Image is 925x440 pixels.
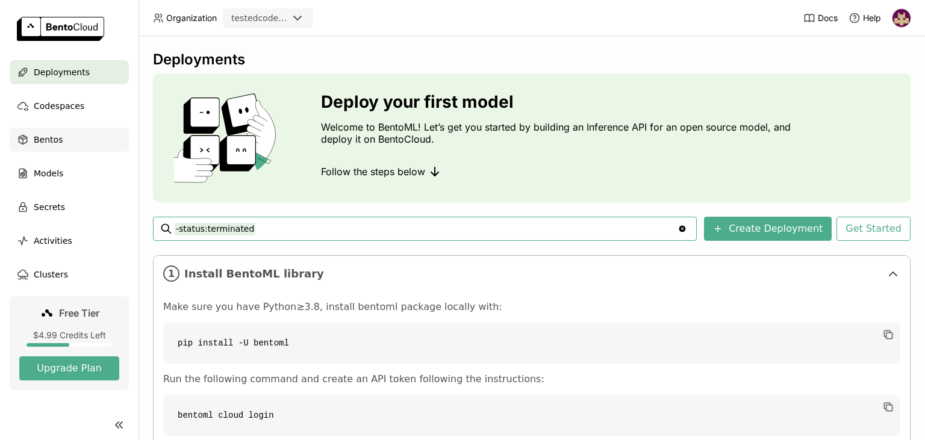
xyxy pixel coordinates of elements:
[10,60,129,84] a: Deployments
[231,12,288,24] div: testedcodeployment
[34,166,63,181] span: Models
[34,267,68,282] span: Clusters
[19,356,119,380] button: Upgrade Plan
[321,92,797,111] h3: Deploy your first model
[849,12,881,24] div: Help
[836,217,911,241] button: Get Started
[19,330,119,341] div: $4.99 Credits Left
[10,128,129,152] a: Bentos
[818,13,838,23] span: Docs
[321,166,425,178] span: Follow the steps below
[10,195,129,219] a: Secrets
[10,262,129,287] a: Clusters
[184,267,881,280] span: Install BentoML library
[59,307,99,319] span: Free Tier
[10,296,129,390] a: Free Tier$4.99 Credits LeftUpgrade Plan
[154,256,910,291] div: 1Install BentoML library
[34,99,84,113] span: Codespaces
[677,224,687,234] svg: Clear value
[153,51,911,69] div: Deployments
[34,200,65,214] span: Secrets
[704,217,832,241] button: Create Deployment
[163,395,900,436] code: bentoml cloud login
[10,161,129,185] a: Models
[166,13,217,23] span: Organization
[289,13,290,25] input: Selected testedcodeployment.
[321,121,797,145] p: Welcome to BentoML! Let’s get you started by building an Inference API for an open source model, ...
[10,94,129,118] a: Codespaces
[34,132,63,147] span: Bentos
[10,229,129,253] a: Activities
[34,234,72,248] span: Activities
[863,13,881,23] span: Help
[17,17,104,41] img: logo
[803,12,838,24] a: Docs
[163,373,900,385] p: Run the following command and create an API token following the instructions:
[163,301,900,313] p: Make sure you have Python≥3.8, install bentoml package locally with:
[163,93,292,183] img: cover onboarding
[892,9,911,27] img: Hélio Júnior
[163,265,179,282] i: 1
[34,65,90,79] span: Deployments
[163,323,900,364] code: pip install -U bentoml
[175,219,677,238] input: Search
